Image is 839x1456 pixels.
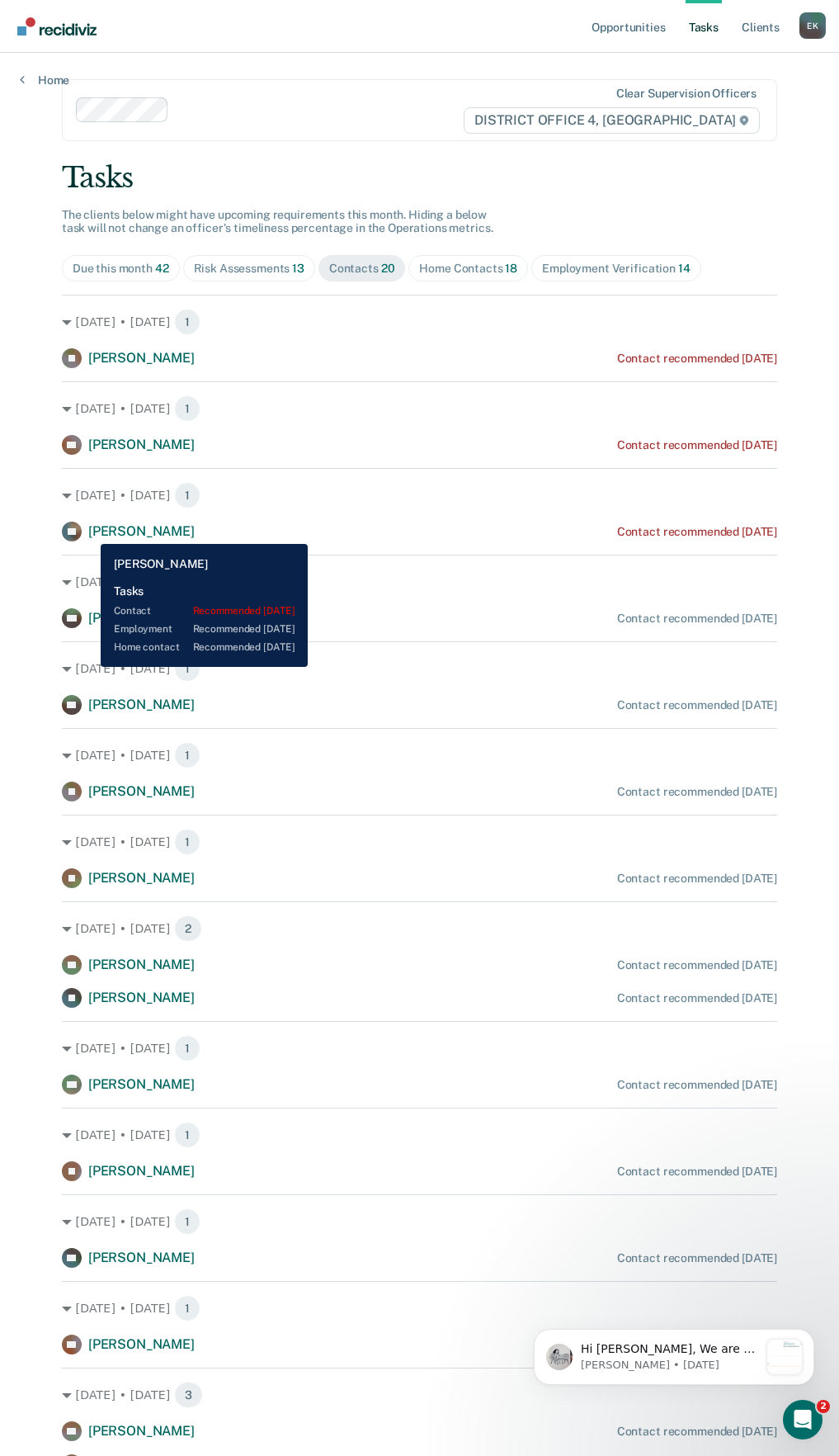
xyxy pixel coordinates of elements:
[62,208,493,235] span: The clients below might have upcoming requirements this month. Hiding a below task will not chang...
[617,1165,777,1179] div: Contact recommended [DATE]
[88,523,195,539] span: [PERSON_NAME]
[617,612,777,626] div: Contact recommended [DATE]
[17,17,97,35] img: Recidiviz
[20,73,69,87] a: Home
[88,610,195,626] span: [PERSON_NAME]
[509,1296,839,1411] iframe: Intercom notifications message
[88,957,195,972] span: [PERSON_NAME]
[817,1400,830,1413] span: 2
[62,742,777,768] div: [DATE] • [DATE] 1
[329,262,395,276] div: Contacts
[62,395,777,422] div: [DATE] • [DATE] 1
[174,742,200,768] span: 1
[62,1295,777,1321] div: [DATE] • [DATE] 1
[155,262,169,275] span: 42
[88,783,195,799] span: [PERSON_NAME]
[174,1382,203,1408] span: 3
[616,87,757,101] div: Clear supervision officers
[88,1250,195,1265] span: [PERSON_NAME]
[174,829,200,855] span: 1
[62,1035,777,1061] div: [DATE] • [DATE] 1
[174,569,200,595] span: 1
[72,46,250,470] span: Hi [PERSON_NAME], We are so excited to announce a brand new feature: AI case note search! 📣 Findi...
[617,958,777,972] div: Contact recommended [DATE]
[464,107,760,134] span: DISTRICT OFFICE 4, [GEOGRAPHIC_DATA]
[88,870,195,886] span: [PERSON_NAME]
[174,309,200,335] span: 1
[505,262,517,275] span: 18
[292,262,304,275] span: 13
[617,1078,777,1092] div: Contact recommended [DATE]
[62,482,777,508] div: [DATE] • [DATE] 1
[88,1076,195,1092] span: [PERSON_NAME]
[88,350,195,366] span: [PERSON_NAME]
[381,262,395,275] span: 20
[617,785,777,799] div: Contact recommended [DATE]
[617,525,777,539] div: Contact recommended [DATE]
[419,262,517,276] div: Home Contacts
[73,262,169,276] div: Due this month
[88,1163,195,1179] span: [PERSON_NAME]
[72,62,250,77] p: Message from Kim, sent 2w ago
[783,1400,823,1439] iframe: Intercom live chat
[88,697,195,712] span: [PERSON_NAME]
[174,1208,200,1235] span: 1
[617,698,777,712] div: Contact recommended [DATE]
[617,352,777,366] div: Contact recommended [DATE]
[88,1336,195,1352] span: [PERSON_NAME]
[88,990,195,1005] span: [PERSON_NAME]
[174,482,200,508] span: 1
[62,309,777,335] div: [DATE] • [DATE] 1
[62,655,777,682] div: [DATE] • [DATE] 1
[799,12,826,39] div: E K
[62,829,777,855] div: [DATE] • [DATE] 1
[174,1035,200,1061] span: 1
[62,915,777,942] div: [DATE] • [DATE] 2
[799,12,826,39] button: Profile dropdown button
[617,991,777,1005] div: Contact recommended [DATE]
[174,915,202,942] span: 2
[62,1208,777,1235] div: [DATE] • [DATE] 1
[174,655,200,682] span: 1
[62,1122,777,1148] div: [DATE] • [DATE] 1
[174,1122,200,1148] span: 1
[617,1251,777,1265] div: Contact recommended [DATE]
[62,161,777,195] div: Tasks
[88,1423,195,1439] span: [PERSON_NAME]
[678,262,691,275] span: 14
[62,569,777,595] div: [DATE] • [DATE] 1
[174,395,200,422] span: 1
[617,438,777,452] div: Contact recommended [DATE]
[542,262,690,276] div: Employment Verification
[88,437,195,452] span: [PERSON_NAME]
[617,872,777,886] div: Contact recommended [DATE]
[62,1382,777,1408] div: [DATE] • [DATE] 3
[617,1425,777,1439] div: Contact recommended [DATE]
[174,1295,200,1321] span: 1
[194,262,304,276] div: Risk Assessments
